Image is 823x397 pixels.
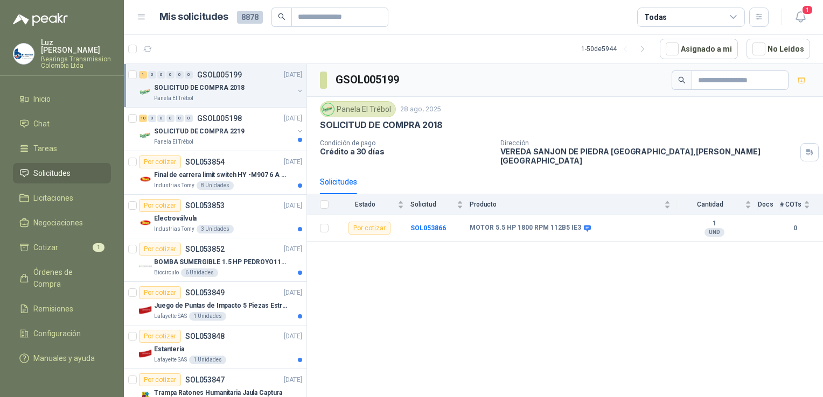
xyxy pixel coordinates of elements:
[320,176,357,188] div: Solicitudes
[677,201,743,208] span: Cantidad
[139,373,181,386] div: Por cotizar
[581,40,651,58] div: 1 - 50 de 5944
[33,352,95,364] span: Manuales y ayuda
[284,375,302,385] p: [DATE]
[139,71,147,79] div: 1
[335,201,395,208] span: Estado
[500,139,797,147] p: Dirección
[13,299,111,319] a: Remisiones
[159,9,228,25] h1: Mis solicitudes
[139,260,152,273] img: Company Logo
[747,39,810,59] button: No Leídos
[33,192,73,204] span: Licitaciones
[139,173,152,186] img: Company Logo
[13,13,68,26] img: Logo peakr
[13,44,34,64] img: Company Logo
[320,147,492,156] p: Crédito a 30 días
[677,194,758,215] th: Cantidad
[13,348,111,368] a: Manuales y ayuda
[185,332,225,340] p: SOL053848
[139,347,152,360] img: Company Logo
[780,201,801,208] span: # COTs
[124,195,306,238] a: Por cotizarSOL053853[DATE] Company LogoElectroválvulaIndustrias Tomy3 Unidades
[33,93,51,105] span: Inicio
[322,103,334,115] img: Company Logo
[780,223,810,233] b: 0
[176,115,184,122] div: 0
[181,268,218,277] div: 6 Unidades
[154,214,197,224] p: Electroválvula
[284,288,302,298] p: [DATE]
[470,194,677,215] th: Producto
[13,212,111,233] a: Negociaciones
[154,126,245,137] p: SOLICITUD DE COMPRA 2219
[139,286,181,299] div: Por cotizar
[41,56,111,69] p: Bearings Transmission Colombia Ltda
[154,225,194,233] p: Industrias Tomy
[33,242,58,253] span: Cotizar
[124,238,306,282] a: Por cotizarSOL053852[DATE] Company LogoBOMBA SUMERGIBLE 1.5 HP PEDROYO110 VOLTIOSBiocirculo6 Unid...
[139,243,181,256] div: Por cotizar
[13,237,111,258] a: Cotizar1
[677,219,751,228] b: 1
[139,216,152,229] img: Company Logo
[284,157,302,167] p: [DATE]
[139,68,304,103] a: 1 0 0 0 0 0 GSOL005199[DATE] Company LogoSOLICITUD DE COMPRA 2018Panela El Trébol
[470,201,662,208] span: Producto
[33,303,73,315] span: Remisiones
[93,243,104,252] span: 1
[124,151,306,195] a: Por cotizarSOL053854[DATE] Company LogoFinal de carrera limit switch HY -M907 6 A - 250 V a.cIndu...
[189,356,226,364] div: 1 Unidades
[284,201,302,211] p: [DATE]
[154,356,187,364] p: Lafayette SAS
[197,71,242,79] p: GSOL005199
[185,158,225,166] p: SOL053854
[801,5,813,15] span: 1
[791,8,810,27] button: 1
[139,112,304,146] a: 10 0 0 0 0 0 GSOL005198[DATE] Company LogoSOLICITUD DE COMPRA 2219Panela El Trébol
[157,115,165,122] div: 0
[13,262,111,294] a: Órdenes de Compra
[33,143,57,154] span: Tareas
[166,115,175,122] div: 0
[33,328,81,339] span: Configuración
[13,138,111,159] a: Tareas
[166,71,175,79] div: 0
[284,70,302,80] p: [DATE]
[410,224,446,232] a: SOL053866
[13,89,111,109] a: Inicio
[237,11,263,24] span: 8878
[336,72,401,88] h3: GSOL005199
[33,118,50,130] span: Chat
[348,222,390,235] div: Por cotizar
[185,289,225,296] p: SOL053849
[176,71,184,79] div: 0
[758,194,780,215] th: Docs
[410,201,455,208] span: Solicitud
[678,76,686,84] span: search
[139,86,152,98] img: Company Logo
[320,101,396,117] div: Panela El Trébol
[154,301,288,311] p: Juego de Puntas de Impacto 5 Piezas Estrella PH2 de 2'' Zanco 1/4'' Truper
[154,138,193,146] p: Panela El Trébol
[154,181,194,190] p: Industrias Tomy
[185,71,193,79] div: 0
[185,115,193,122] div: 0
[154,170,288,180] p: Final de carrera limit switch HY -M907 6 A - 250 V a.c
[139,115,147,122] div: 10
[139,129,152,142] img: Company Logo
[139,330,181,343] div: Por cotizar
[500,147,797,165] p: VEREDA SANJON DE PIEDRA [GEOGRAPHIC_DATA] , [PERSON_NAME][GEOGRAPHIC_DATA]
[197,181,234,190] div: 8 Unidades
[148,71,156,79] div: 0
[139,199,181,212] div: Por cotizar
[33,167,71,179] span: Solicitudes
[780,194,823,215] th: # COTs
[154,344,184,355] p: Estantería
[284,114,302,124] p: [DATE]
[13,163,111,183] a: Solicitudes
[33,266,101,290] span: Órdenes de Compra
[400,104,441,115] p: 28 ago, 2025
[278,13,285,20] span: search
